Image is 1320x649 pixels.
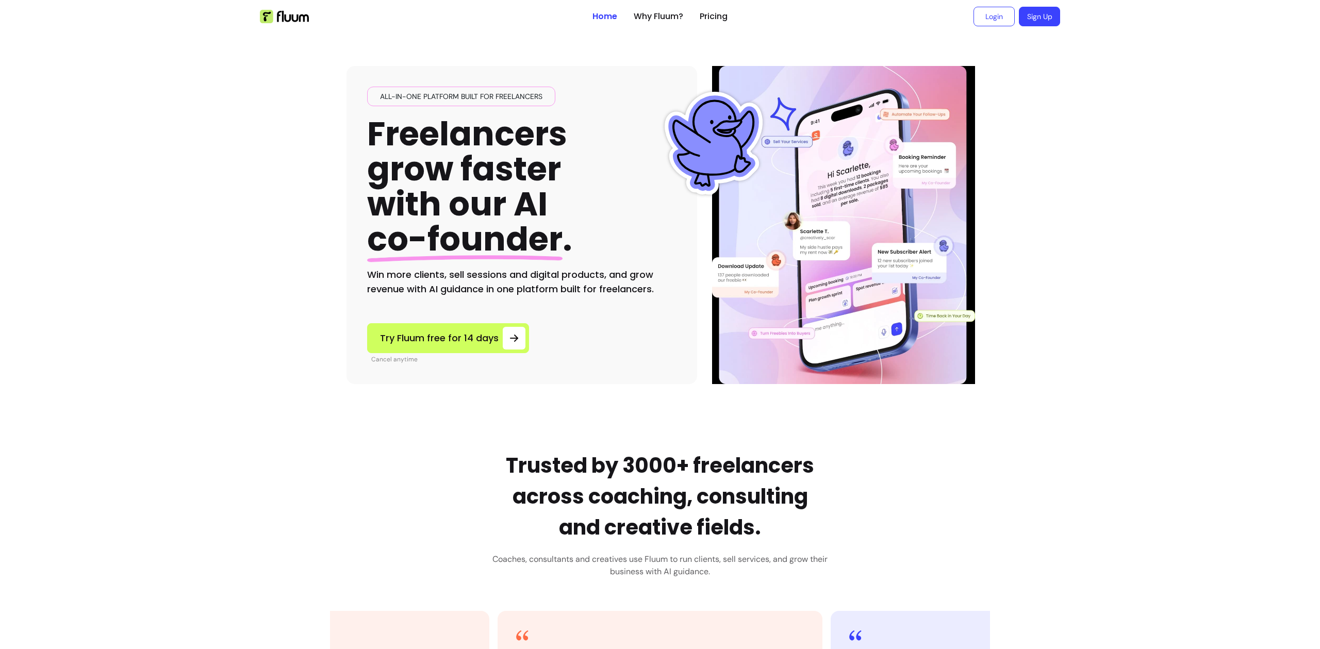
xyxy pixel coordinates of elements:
h3: Coaches, consultants and creatives use Fluum to run clients, sell services, and grow their busine... [492,553,828,578]
a: Login [973,7,1015,26]
span: co-founder [367,216,563,262]
img: Fluum Duck sticker [662,92,765,195]
a: Why Fluum? [634,10,683,23]
span: All-in-one platform built for freelancers [376,91,547,102]
h2: Win more clients, sell sessions and digital products, and grow revenue with AI guidance in one pl... [367,268,676,296]
h1: Freelancers grow faster with our AI . [367,117,572,257]
img: Illustration of Fluum AI Co-Founder on a smartphone, showing solo business performance insights s... [714,66,973,384]
span: Try Fluum free for 14 days [380,331,499,345]
a: Home [592,10,617,23]
a: Pricing [700,10,728,23]
img: Fluum Logo [260,10,309,23]
h2: Trusted by 3000+ freelancers across coaching, consulting and creative fields. [492,450,828,543]
p: Cancel anytime [371,355,529,363]
a: Sign Up [1019,7,1060,26]
a: Try Fluum free for 14 days [367,323,529,353]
